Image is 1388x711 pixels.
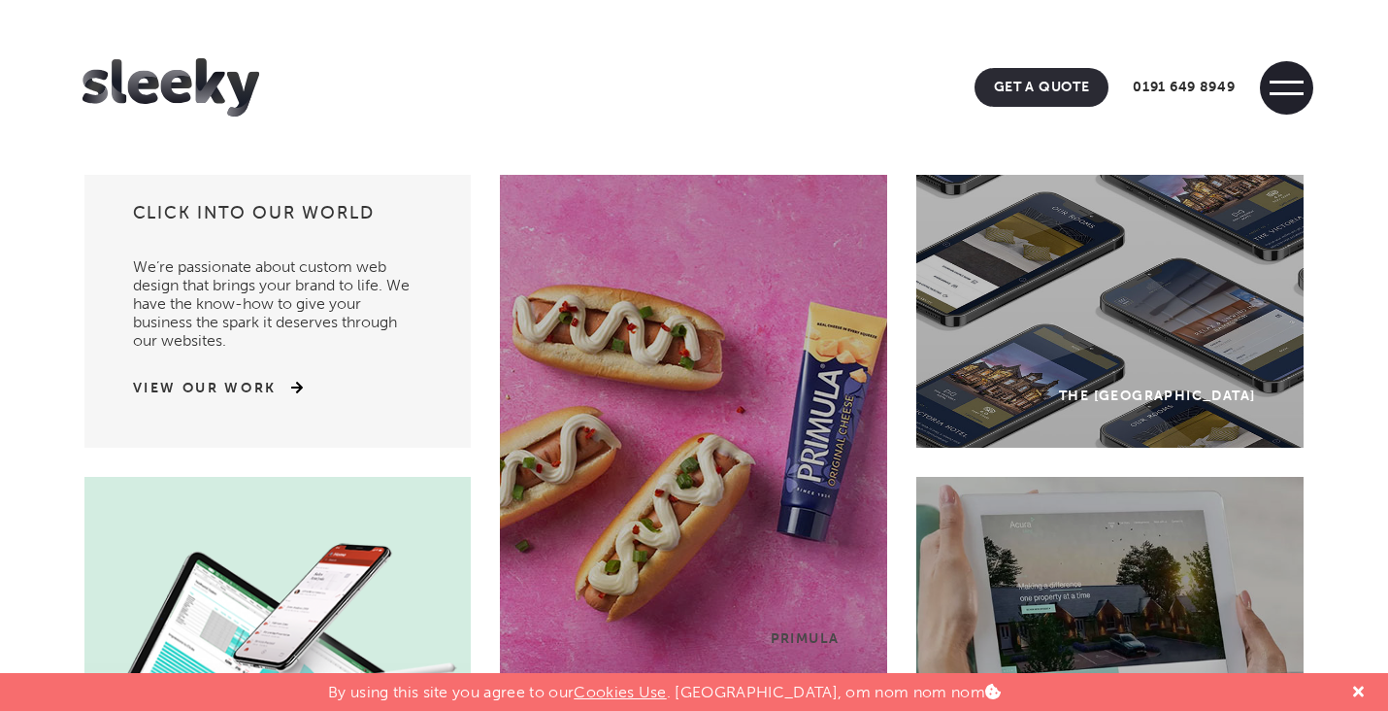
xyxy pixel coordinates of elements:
a: Cookies Use [574,683,667,701]
a: Primula [500,156,887,691]
a: 0191 649 8949 [1113,68,1254,107]
h3: Click into our world [133,201,423,238]
a: Get A Quote [975,68,1109,107]
p: We’re passionate about custom web design that brings your brand to life. We have the know-how to ... [133,238,423,350]
img: Sleeky Web Design Newcastle [83,58,259,117]
a: The [GEOGRAPHIC_DATA] [916,156,1304,448]
div: Primula [771,630,840,647]
p: By using this site you agree to our . [GEOGRAPHIC_DATA], om nom nom nom [328,673,1001,701]
img: arrow [277,381,303,394]
a: View Our Work [133,379,278,398]
div: The [GEOGRAPHIC_DATA] [1059,388,1255,404]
